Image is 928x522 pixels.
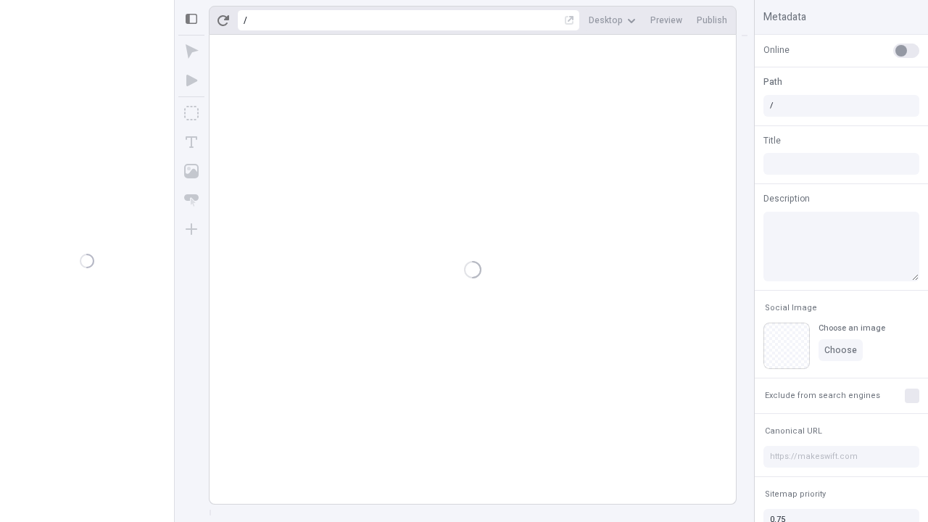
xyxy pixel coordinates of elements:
span: Desktop [589,14,623,26]
button: Preview [645,9,688,31]
span: Choose [824,344,857,356]
button: Sitemap priority [762,486,829,503]
input: https://makeswift.com [763,446,919,468]
button: Desktop [583,9,642,31]
button: Canonical URL [762,423,825,440]
button: Image [178,158,204,184]
button: Publish [691,9,733,31]
span: Canonical URL [765,426,822,436]
button: Button [178,187,204,213]
div: Choose an image [819,323,885,333]
span: Online [763,43,790,57]
span: Preview [650,14,682,26]
span: Path [763,75,782,88]
span: Sitemap priority [765,489,826,500]
span: Description [763,192,810,205]
span: Publish [697,14,727,26]
button: Box [178,100,204,126]
span: Social Image [765,302,817,313]
button: Choose [819,339,863,361]
span: Title [763,134,781,147]
div: / [244,14,247,26]
button: Text [178,129,204,155]
span: Exclude from search engines [765,390,880,401]
button: Social Image [762,299,820,317]
button: Exclude from search engines [762,387,883,405]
